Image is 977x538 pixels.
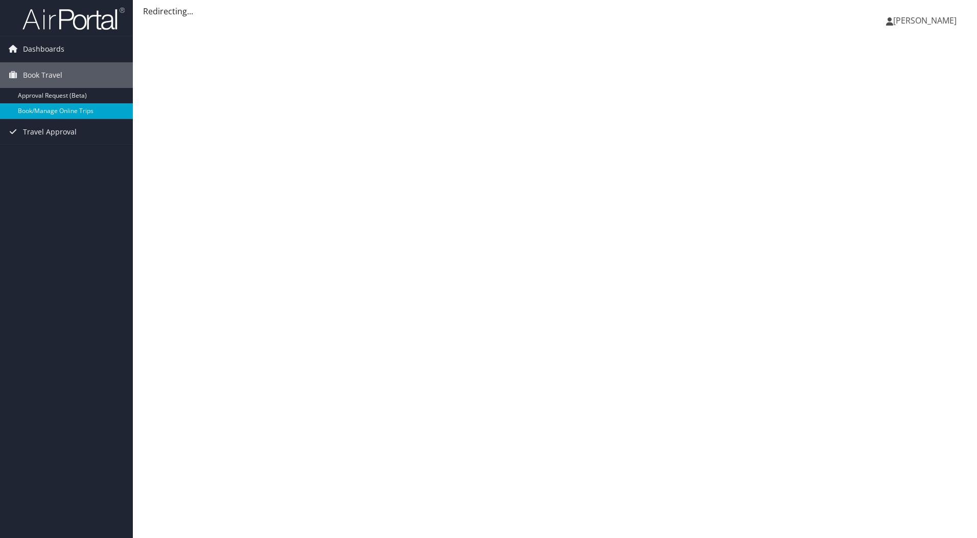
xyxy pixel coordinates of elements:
[23,62,62,88] span: Book Travel
[23,36,64,62] span: Dashboards
[143,5,967,17] div: Redirecting...
[23,119,77,145] span: Travel Approval
[893,15,957,26] span: [PERSON_NAME]
[886,5,967,36] a: [PERSON_NAME]
[22,7,125,31] img: airportal-logo.png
